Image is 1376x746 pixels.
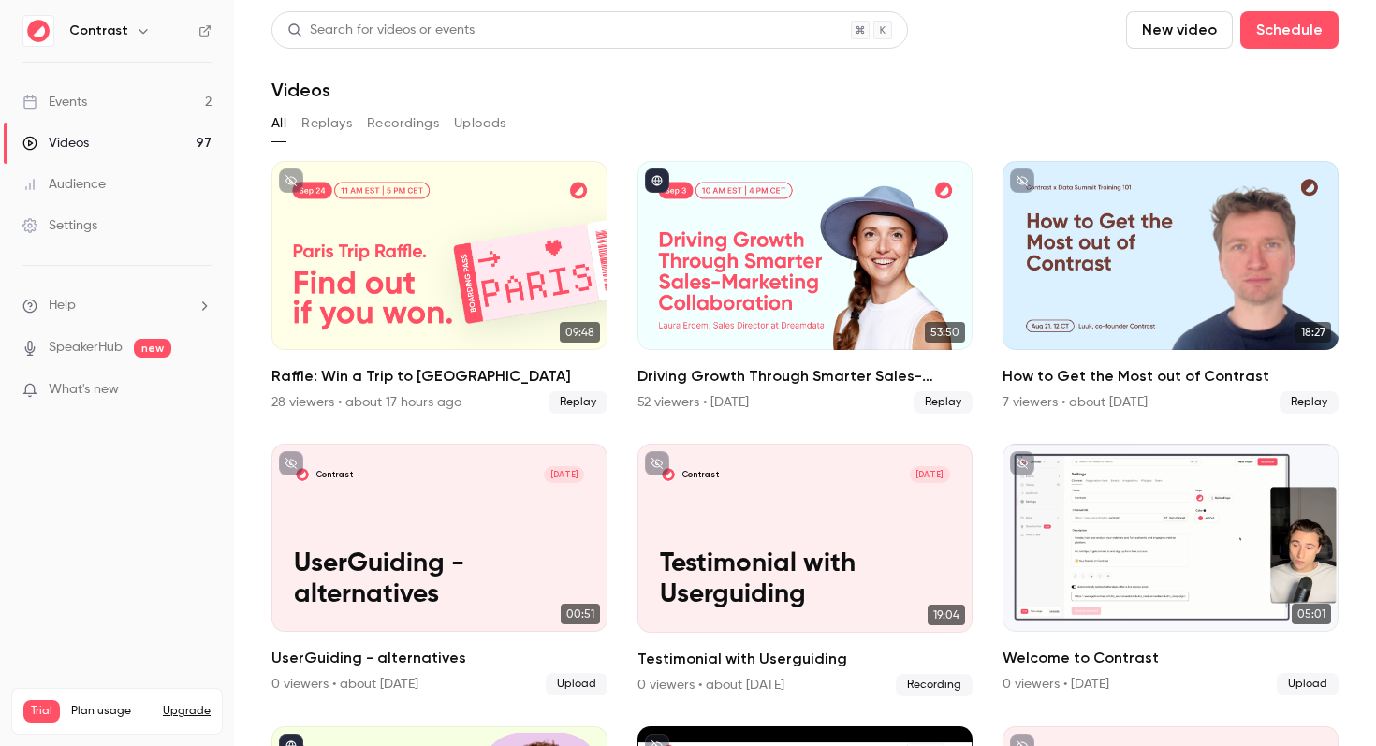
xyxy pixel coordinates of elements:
div: Events [22,93,87,111]
span: Trial [23,700,60,723]
a: SpeakerHub [49,338,123,358]
div: 7 viewers • about [DATE] [1003,393,1148,412]
a: 05:01Welcome to Contrast0 viewers • [DATE]Upload [1003,444,1339,696]
span: Plan usage [71,704,152,719]
p: UserGuiding - alternatives [294,549,584,609]
span: 53:50 [925,322,965,343]
span: Replay [549,391,607,414]
li: help-dropdown-opener [22,296,212,315]
h2: How to Get the Most out of Contrast [1003,365,1339,388]
button: Recordings [367,109,439,139]
li: Testimonial with Userguiding [637,444,973,696]
span: What's new [49,380,119,400]
li: Driving Growth Through Smarter Sales-Marketing Collaboration [637,161,973,414]
span: [DATE] [544,466,585,483]
h2: UserGuiding - alternatives [271,647,607,669]
span: 09:48 [560,322,600,343]
h6: Contrast [69,22,128,40]
img: Contrast [23,16,53,46]
a: UserGuiding - alternativesContrast[DATE]UserGuiding - alternatives00:51UserGuiding - alternatives... [271,444,607,696]
li: Welcome to Contrast [1003,444,1339,696]
span: Upload [1277,673,1339,695]
li: How to Get the Most out of Contrast [1003,161,1339,414]
h2: Driving Growth Through Smarter Sales-Marketing Collaboration [637,365,973,388]
h1: Videos [271,79,330,101]
button: All [271,109,286,139]
div: 0 viewers • [DATE] [1003,675,1109,694]
span: 00:51 [561,604,600,624]
button: unpublished [1010,168,1034,193]
span: 05:01 [1292,604,1331,624]
button: unpublished [645,451,669,475]
a: 18:27How to Get the Most out of Contrast7 viewers • about [DATE]Replay [1003,161,1339,414]
span: 18:27 [1295,322,1331,343]
p: Testimonial with Userguiding [660,549,950,609]
div: Search for videos or events [287,21,475,40]
span: Recording [896,674,973,696]
div: 0 viewers • about [DATE] [637,676,784,695]
div: Settings [22,216,97,235]
button: Replays [301,109,352,139]
span: 19:04 [928,605,965,625]
div: Videos [22,134,89,153]
button: Upgrade [163,704,211,719]
span: Replay [1280,391,1339,414]
div: 0 viewers • about [DATE] [271,675,418,694]
button: unpublished [1010,451,1034,475]
button: published [645,168,669,193]
div: 52 viewers • [DATE] [637,393,749,412]
div: Audience [22,175,106,194]
p: Contrast [682,469,719,480]
span: new [134,339,171,358]
span: Upload [546,673,607,695]
button: New video [1126,11,1233,49]
a: 09:48Raffle: Win a Trip to [GEOGRAPHIC_DATA]28 viewers • about 17 hours agoReplay [271,161,607,414]
li: Raffle: Win a Trip to Paris [271,161,607,414]
span: Help [49,296,76,315]
p: Contrast [316,469,353,480]
li: UserGuiding - alternatives [271,444,607,696]
a: 53:50Driving Growth Through Smarter Sales-Marketing Collaboration52 viewers • [DATE]Replay [637,161,973,414]
h2: Welcome to Contrast [1003,647,1339,669]
button: unpublished [279,451,303,475]
button: unpublished [279,168,303,193]
h2: Raffle: Win a Trip to [GEOGRAPHIC_DATA] [271,365,607,388]
iframe: Noticeable Trigger [189,382,212,399]
a: Testimonial with UserguidingContrast[DATE]Testimonial with Userguiding19:04Testimonial with Userg... [637,444,973,696]
div: 28 viewers • about 17 hours ago [271,393,461,412]
section: Videos [271,11,1339,735]
span: Replay [914,391,973,414]
span: [DATE] [910,466,951,483]
h2: Testimonial with Userguiding [637,648,973,670]
button: Schedule [1240,11,1339,49]
button: Uploads [454,109,506,139]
